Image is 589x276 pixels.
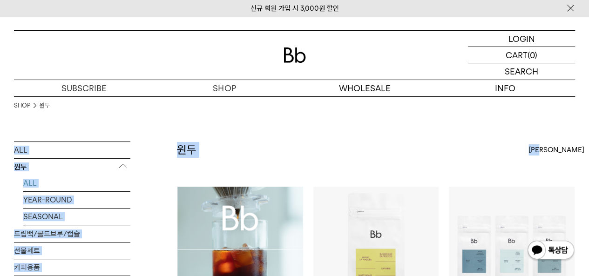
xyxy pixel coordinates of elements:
[527,240,575,262] img: 카카오톡 채널 1:1 채팅 버튼
[14,242,130,259] a: 선물세트
[23,192,130,208] a: YEAR-ROUND
[250,4,339,13] a: 신규 회원 가입 시 3,000원 할인
[177,142,196,158] h2: 원두
[14,226,130,242] a: 드립백/콜드브루/캡슐
[14,101,30,110] a: SHOP
[295,80,435,96] p: WHOLESALE
[468,31,575,47] a: LOGIN
[468,47,575,63] a: CART (0)
[23,209,130,225] a: SEASONAL
[505,63,538,80] p: SEARCH
[435,80,575,96] p: INFO
[506,47,528,63] p: CART
[14,80,154,96] a: SUBSCRIBE
[14,159,130,175] p: 원두
[14,259,130,276] a: 커피용품
[14,142,130,158] a: ALL
[528,47,537,63] p: (0)
[284,47,306,63] img: 로고
[23,175,130,191] a: ALL
[40,101,50,110] a: 원두
[154,80,294,96] a: SHOP
[528,144,584,155] span: [PERSON_NAME]
[508,31,535,47] p: LOGIN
